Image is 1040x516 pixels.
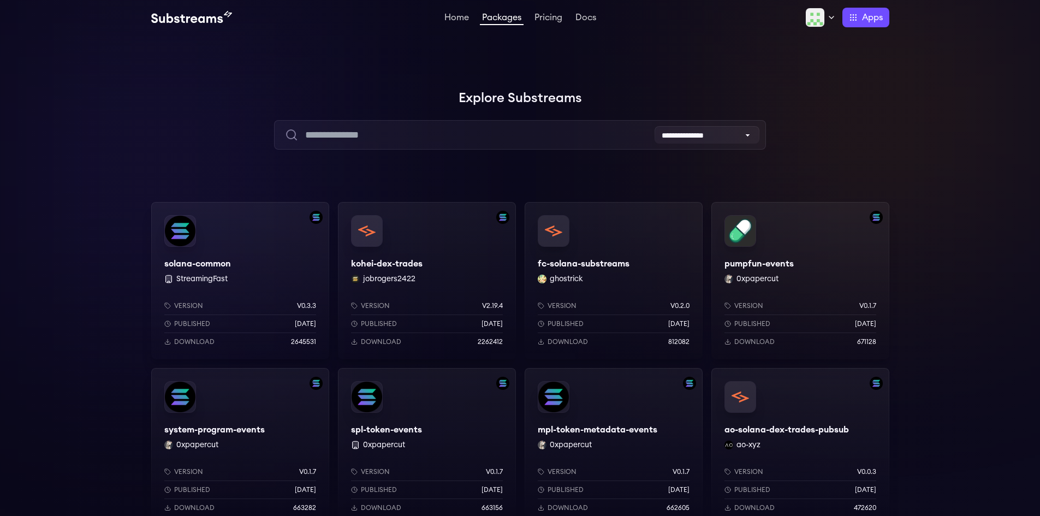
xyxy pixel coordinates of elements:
[361,337,401,346] p: Download
[363,440,405,450] button: 0xpapercut
[310,377,323,390] img: Filter by solana network
[548,467,577,476] p: Version
[857,467,876,476] p: v0.0.3
[151,87,889,109] h1: Explore Substreams
[295,485,316,494] p: [DATE]
[668,319,690,328] p: [DATE]
[668,337,690,346] p: 812082
[151,202,329,359] a: Filter by solana networksolana-commonsolana-common StreamingFastVersionv0.3.3Published[DATE]Downl...
[711,202,889,359] a: Filter by solana networkpumpfun-eventspumpfun-events0xpapercut 0xpapercutVersionv0.1.7Published[D...
[734,467,763,476] p: Version
[734,319,770,328] p: Published
[363,274,415,284] button: jobrogers2422
[496,377,509,390] img: Filter by solana network
[496,211,509,224] img: Filter by solana network
[859,301,876,310] p: v0.1.7
[291,337,316,346] p: 2645531
[736,440,760,450] button: ao-xyz
[734,485,770,494] p: Published
[550,274,583,284] button: ghostrick
[670,301,690,310] p: v0.2.0
[295,319,316,328] p: [DATE]
[480,13,524,25] a: Packages
[486,467,503,476] p: v0.1.7
[361,319,397,328] p: Published
[174,301,203,310] p: Version
[174,485,210,494] p: Published
[176,274,228,284] button: StreamingFast
[361,485,397,494] p: Published
[482,503,503,512] p: 663156
[548,319,584,328] p: Published
[532,13,564,24] a: Pricing
[870,377,883,390] img: Filter by solana network
[548,337,588,346] p: Download
[361,301,390,310] p: Version
[548,301,577,310] p: Version
[293,503,316,512] p: 663282
[805,8,825,27] img: Profile
[734,503,775,512] p: Download
[548,485,584,494] p: Published
[736,274,778,284] button: 0xpapercut
[525,202,703,359] a: fc-solana-substreamsfc-solana-substreamsghostrick ghostrickVersionv0.2.0Published[DATE]Download81...
[442,13,471,24] a: Home
[550,440,592,450] button: 0xpapercut
[734,337,775,346] p: Download
[174,337,215,346] p: Download
[478,337,503,346] p: 2262412
[854,503,876,512] p: 472620
[338,202,516,359] a: Filter by solana networkkohei-dex-tradeskohei-dex-tradesjobrogers2422 jobrogers2422Versionv2.19.4...
[174,467,203,476] p: Version
[482,485,503,494] p: [DATE]
[668,485,690,494] p: [DATE]
[361,503,401,512] p: Download
[548,503,588,512] p: Download
[176,440,218,450] button: 0xpapercut
[870,211,883,224] img: Filter by solana network
[361,467,390,476] p: Version
[683,377,696,390] img: Filter by solana network
[855,319,876,328] p: [DATE]
[482,319,503,328] p: [DATE]
[734,301,763,310] p: Version
[174,503,215,512] p: Download
[855,485,876,494] p: [DATE]
[310,211,323,224] img: Filter by solana network
[299,467,316,476] p: v0.1.7
[174,319,210,328] p: Published
[673,467,690,476] p: v0.1.7
[482,301,503,310] p: v2.19.4
[297,301,316,310] p: v0.3.3
[151,11,232,24] img: Substream's logo
[862,11,883,24] span: Apps
[857,337,876,346] p: 671128
[667,503,690,512] p: 662605
[573,13,598,24] a: Docs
